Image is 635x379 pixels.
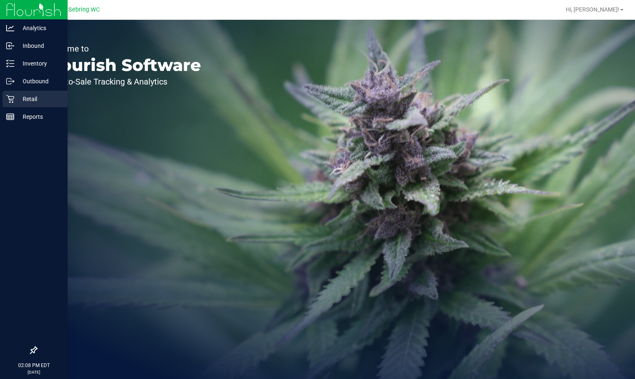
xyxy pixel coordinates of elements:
inline-svg: Analytics [6,24,14,32]
inline-svg: Retail [6,95,14,103]
p: Seed-to-Sale Tracking & Analytics [45,78,201,86]
p: Reports [14,112,64,122]
inline-svg: Outbound [6,77,14,85]
inline-svg: Inbound [6,42,14,50]
p: Inbound [14,41,64,51]
p: Flourish Software [45,57,201,73]
p: Retail [14,94,64,104]
p: Analytics [14,23,64,33]
p: Outbound [14,76,64,86]
p: 02:08 PM EDT [4,362,64,369]
p: [DATE] [4,369,64,375]
p: Inventory [14,59,64,68]
inline-svg: Inventory [6,59,14,68]
inline-svg: Reports [6,113,14,121]
p: Welcome to [45,45,201,53]
span: Sebring WC [68,6,100,13]
span: Hi, [PERSON_NAME]! [566,6,619,13]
